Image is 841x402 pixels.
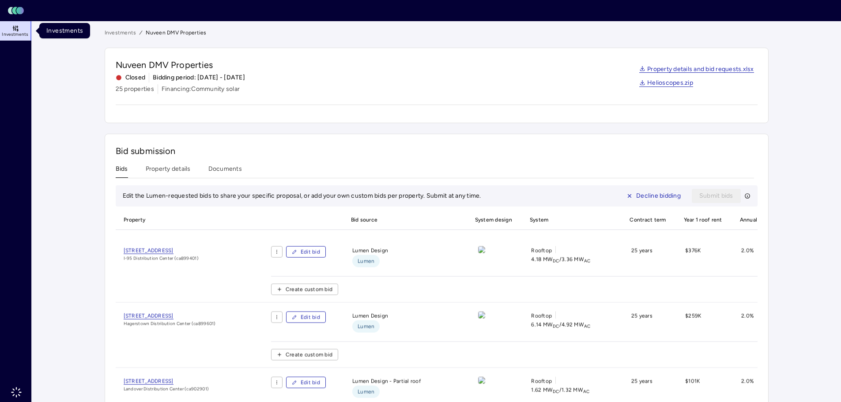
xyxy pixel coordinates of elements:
span: Nuveen DMV Properties [146,28,206,37]
span: Closed [116,73,146,83]
button: Edit bid [286,312,326,323]
div: Lumen Design - Partial roof [345,377,462,400]
span: 4.18 MW / 3.36 MW [531,255,590,264]
span: Bidding period: [DATE] - [DATE] [153,73,245,83]
span: I-95 Distribution Center (ca899401) [124,255,199,262]
span: Financing: Community solar [162,84,240,94]
div: 2.0% [734,246,811,269]
div: 25 years [624,312,671,334]
button: Bids [116,164,128,178]
a: [STREET_ADDRESS] [124,377,209,386]
span: Lumen [358,257,374,266]
span: Rooftop [531,246,552,255]
sub: DC [553,323,559,329]
span: System [524,210,617,229]
div: 2.0% [734,377,811,400]
button: Create custom bid [271,284,338,295]
span: Edit bid [301,248,320,256]
span: Contract term [624,210,671,229]
a: Property details and bid requests.xlsx [639,66,754,73]
button: Edit bid [286,246,326,258]
span: 6.14 MW / 4.92 MW [531,320,590,329]
span: [STREET_ADDRESS] [124,378,173,385]
a: [STREET_ADDRESS] [124,246,199,255]
span: [STREET_ADDRESS] [124,313,173,319]
span: Create custom bid [286,285,332,294]
span: Rooftop [531,312,552,320]
span: Bid submission [116,146,176,156]
sub: AC [584,258,591,263]
span: Nuveen DMV Properties [116,59,245,71]
span: Property [116,210,271,229]
button: Decline bidding [619,189,688,203]
a: Helioscopes.zip [639,80,693,87]
span: Create custom bid [286,350,332,359]
a: Investments [105,28,136,37]
span: Decline bidding [636,191,681,201]
span: Annual roof rent escalator [734,210,811,229]
span: Investments [2,32,28,37]
span: Rooftop [531,377,552,386]
span: Year 1 roof rent [678,210,727,229]
span: 1.62 MW / 1.32 MW [531,386,589,394]
span: Bid source [345,210,462,229]
div: Lumen Design [345,312,462,334]
span: Edit the Lumen-requested bids to share your specific proposal, or add your own custom bids per pr... [123,192,481,199]
div: $101K [678,377,727,400]
span: 25 properties [116,84,154,94]
span: Submit bids [699,191,733,201]
span: System design [469,210,517,229]
div: 2.0% [734,312,811,334]
span: [STREET_ADDRESS] [124,248,173,254]
span: Lumen [358,387,374,396]
nav: breadcrumb [105,28,769,37]
img: view [478,246,485,253]
sub: AC [584,323,591,329]
img: view [478,312,485,319]
a: [STREET_ADDRESS] [124,312,216,320]
span: Landover Distribution Center (ca902901) [124,386,209,393]
div: 25 years [624,377,671,400]
div: $259K [678,312,727,334]
div: Investments [39,23,90,38]
div: Lumen Design [345,246,462,269]
sub: DC [553,258,559,263]
button: Create custom bid [271,349,338,361]
sub: DC [553,388,559,394]
span: Hagerstown Distribution Center (ca899601) [124,320,216,327]
button: Property details [146,164,191,178]
span: Lumen [358,322,374,331]
button: Submit bids [692,189,741,203]
span: Edit bid [301,378,320,387]
div: $376K [678,246,727,269]
img: view [478,377,485,384]
button: Edit bid [286,377,326,388]
button: Documents [208,164,242,178]
sub: AC [583,388,590,394]
span: Edit bid [301,313,320,322]
div: 25 years [624,246,671,269]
